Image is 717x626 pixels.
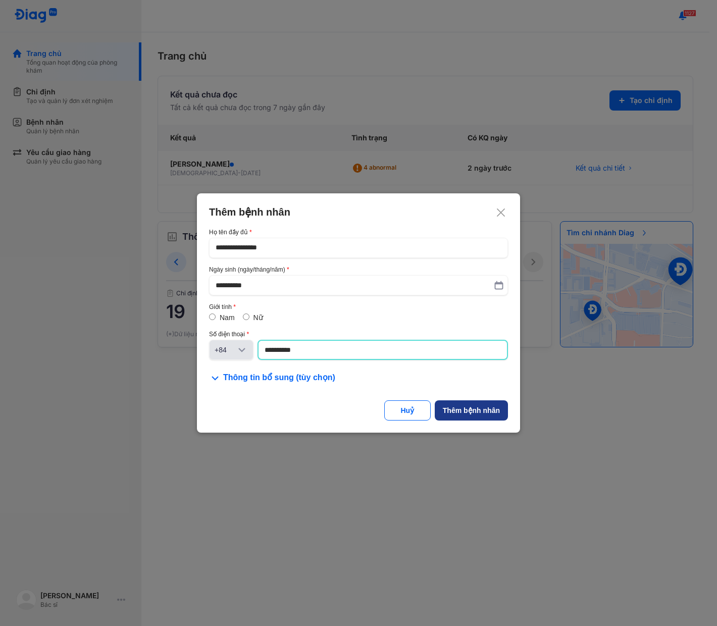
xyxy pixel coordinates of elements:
div: Họ tên đầy đủ [209,229,508,236]
div: Giới tính [209,303,508,310]
div: Thêm bệnh nhân [443,405,500,415]
div: Ngày sinh (ngày/tháng/năm) [209,266,508,273]
div: +84 [215,345,236,355]
button: Thêm bệnh nhân [435,400,508,421]
label: Nam [220,314,235,322]
label: Nữ [253,314,263,322]
span: Thông tin bổ sung (tùy chọn) [223,372,335,384]
div: Số điện thoại [209,331,508,338]
button: Huỷ [384,400,431,421]
div: Thêm bệnh nhân [209,205,508,219]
